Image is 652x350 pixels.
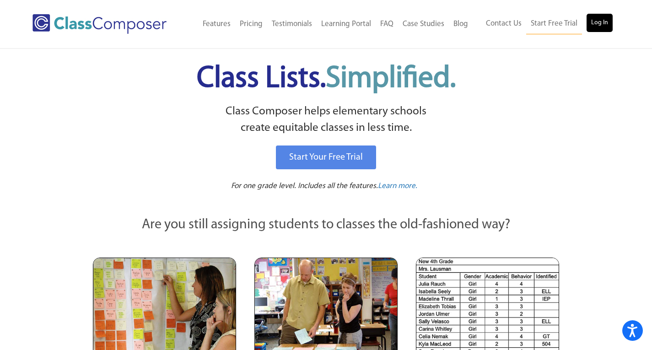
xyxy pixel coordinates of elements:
[276,145,376,169] a: Start Your Free Trial
[378,181,417,192] a: Learn more.
[92,103,561,137] p: Class Composer helps elementary schools create equitable classes in less time.
[473,14,613,34] nav: Header Menu
[326,64,456,94] span: Simplified.
[526,14,582,34] a: Start Free Trial
[289,153,363,162] span: Start Your Free Trial
[186,14,473,34] nav: Header Menu
[449,14,473,34] a: Blog
[376,14,398,34] a: FAQ
[32,14,167,34] img: Class Composer
[317,14,376,34] a: Learning Portal
[197,64,456,94] span: Class Lists.
[231,182,378,190] span: For one grade level. Includes all the features.
[267,14,317,34] a: Testimonials
[398,14,449,34] a: Case Studies
[587,14,613,32] a: Log In
[235,14,267,34] a: Pricing
[378,182,417,190] span: Learn more.
[198,14,235,34] a: Features
[481,14,526,34] a: Contact Us
[93,215,560,235] p: Are you still assigning students to classes the old-fashioned way?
